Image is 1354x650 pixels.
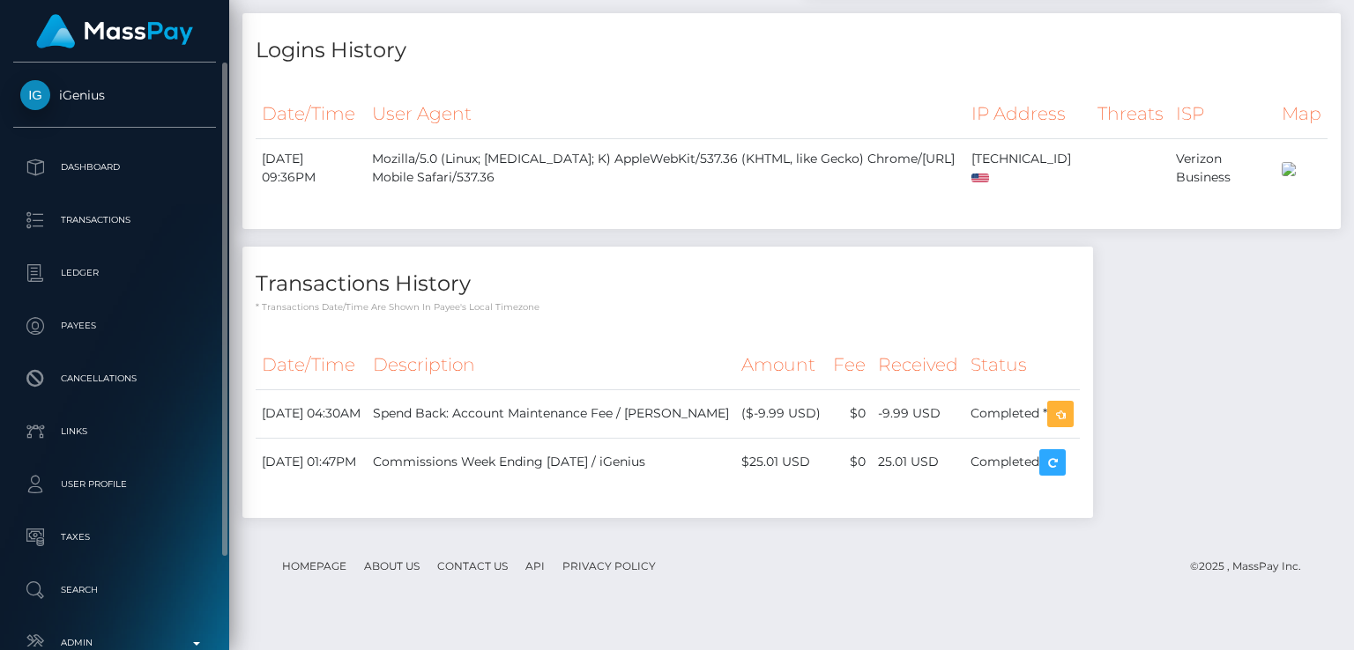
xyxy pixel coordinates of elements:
[735,389,827,438] td: ($-9.99 USD)
[827,438,872,486] td: $0
[964,389,1080,438] td: Completed *
[964,341,1080,389] th: Status
[430,552,515,580] a: Contact Us
[1282,162,1296,176] img: 200x100
[20,366,209,392] p: Cancellations
[1170,90,1276,138] th: ISP
[20,207,209,233] p: Transactions
[366,138,965,197] td: Mozilla/5.0 (Linux; [MEDICAL_DATA]; K) AppleWebKit/537.36 (KHTML, like Gecko) Chrome/[URL] Mobile...
[13,568,216,612] a: Search
[256,35,1328,66] h4: Logins History
[555,552,663,580] a: Privacy Policy
[256,300,1080,314] p: * Transactions date/time are shown in payee's local timezone
[13,87,216,103] span: iGenius
[20,577,209,603] p: Search
[964,438,1080,486] td: Completed
[20,260,209,286] p: Ledger
[20,524,209,550] p: Taxes
[366,90,965,138] th: User Agent
[13,515,216,559] a: Taxes
[256,138,366,197] td: [DATE] 09:36PM
[965,138,1091,197] td: [TECHNICAL_ID]
[20,313,209,339] p: Payees
[1190,557,1314,576] div: © 2025 , MassPay Inc.
[357,552,427,580] a: About Us
[13,304,216,348] a: Payees
[256,389,367,438] td: [DATE] 04:30AM
[13,198,216,242] a: Transactions
[20,154,209,181] p: Dashboard
[965,90,1091,138] th: IP Address
[13,145,216,189] a: Dashboard
[20,471,209,498] p: User Profile
[367,341,735,389] th: Description
[1091,90,1170,138] th: Threats
[256,269,1080,299] h4: Transactions History
[827,389,872,438] td: $0
[275,552,353,580] a: Homepage
[20,418,209,445] p: Links
[13,410,216,454] a: Links
[256,90,366,138] th: Date/Time
[971,174,989,183] img: us.png
[36,14,193,48] img: MassPay Logo
[518,552,552,580] a: API
[256,341,367,389] th: Date/Time
[13,462,216,506] a: User Profile
[13,357,216,401] a: Cancellations
[872,389,964,438] td: -9.99 USD
[735,341,827,389] th: Amount
[13,251,216,295] a: Ledger
[735,438,827,486] td: $25.01 USD
[1276,90,1328,138] th: Map
[1170,138,1276,197] td: Verizon Business
[872,341,964,389] th: Received
[827,341,872,389] th: Fee
[872,438,964,486] td: 25.01 USD
[367,438,735,486] td: Commissions Week Ending [DATE] / iGenius
[256,438,367,486] td: [DATE] 01:47PM
[367,389,735,438] td: Spend Back: Account Maintenance Fee / [PERSON_NAME]
[20,80,50,110] img: iGenius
